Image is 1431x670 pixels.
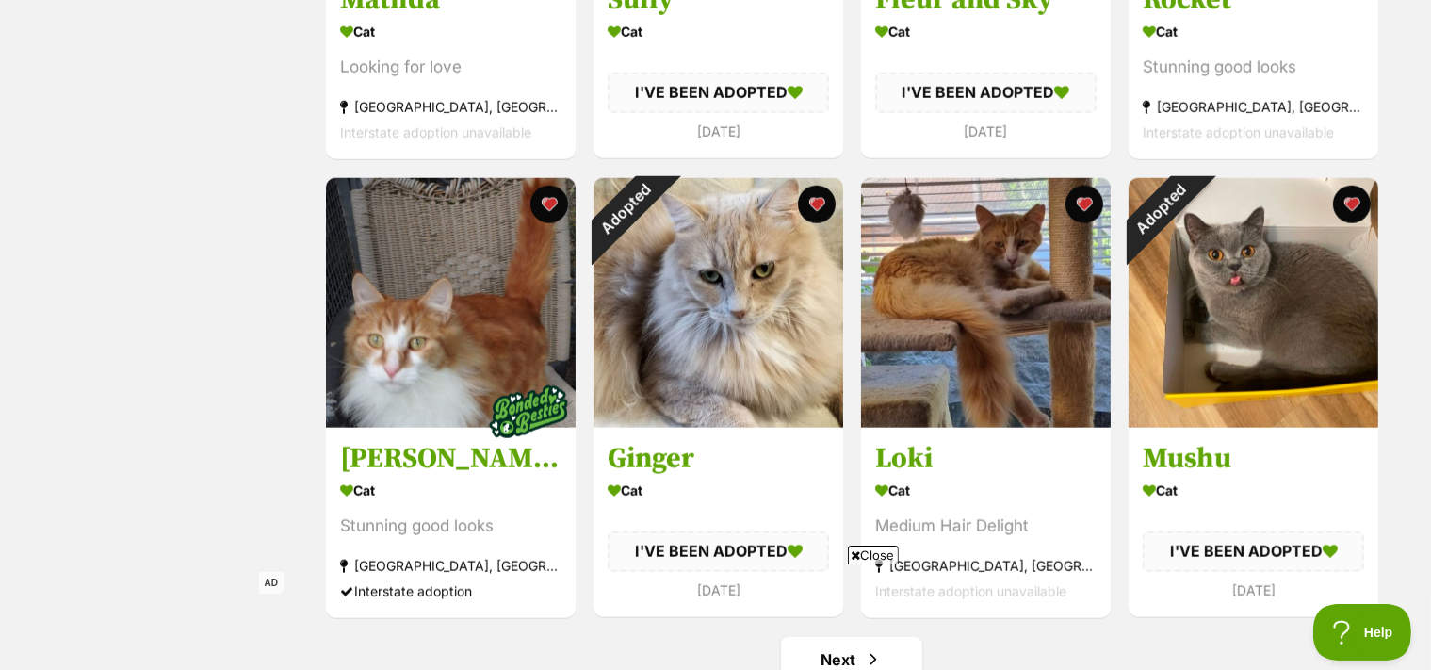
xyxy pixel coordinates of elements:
[1143,19,1364,46] div: Cat
[530,186,568,223] button: favourite
[861,178,1111,428] img: Loki
[340,441,561,477] h3: [PERSON_NAME] and [PERSON_NAME]
[1129,178,1378,428] img: Mushu
[326,427,576,618] a: [PERSON_NAME] and [PERSON_NAME] Cat Stunning good looks [GEOGRAPHIC_DATA], [GEOGRAPHIC_DATA] Inte...
[594,413,843,432] a: Adopted
[608,477,829,504] div: Cat
[875,19,1097,46] div: Cat
[1143,531,1364,571] div: I'VE BEEN ADOPTED
[608,119,829,144] div: [DATE]
[861,427,1111,618] a: Loki Cat Medium Hair Delight [GEOGRAPHIC_DATA], [GEOGRAPHIC_DATA] Interstate adoption unavailable...
[1313,604,1412,661] iframe: Help Scout Beacon - Open
[1129,413,1378,432] a: Adopted
[1143,578,1364,603] div: [DATE]
[340,19,561,46] div: Cat
[481,365,576,459] img: bonded besties
[1065,186,1103,223] button: favourite
[1143,125,1334,141] span: Interstate adoption unavailable
[848,546,899,564] span: Close
[798,186,836,223] button: favourite
[875,514,1097,539] div: Medium Hair Delight
[1143,477,1364,504] div: Cat
[259,572,284,594] span: AD
[608,531,829,571] div: I'VE BEEN ADOPTED
[875,119,1097,144] div: [DATE]
[340,125,531,141] span: Interstate adoption unavailable
[1333,186,1371,223] button: favourite
[1143,95,1364,121] div: [GEOGRAPHIC_DATA], [GEOGRAPHIC_DATA]
[875,74,1097,113] div: I'VE BEEN ADOPTED
[875,553,1097,579] div: [GEOGRAPHIC_DATA], [GEOGRAPHIC_DATA]
[340,514,561,539] div: Stunning good looks
[608,74,829,113] div: I'VE BEEN ADOPTED
[594,427,843,616] a: Ginger Cat I'VE BEEN ADOPTED [DATE] favourite
[340,95,561,121] div: [GEOGRAPHIC_DATA], [GEOGRAPHIC_DATA]
[340,477,561,504] div: Cat
[340,553,561,579] div: [GEOGRAPHIC_DATA], [GEOGRAPHIC_DATA]
[1129,427,1378,616] a: Mushu Cat I'VE BEEN ADOPTED [DATE] favourite
[1143,56,1364,81] div: Stunning good looks
[715,660,716,661] iframe: Advertisement
[608,19,829,46] div: Cat
[340,56,561,81] div: Looking for love
[1103,154,1215,266] div: Adopted
[608,441,829,477] h3: Ginger
[594,178,843,428] img: Ginger
[875,441,1097,477] h3: Loki
[1143,441,1364,477] h3: Mushu
[326,178,576,428] img: Edward and Bryce
[875,477,1097,504] div: Cat
[568,154,680,266] div: Adopted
